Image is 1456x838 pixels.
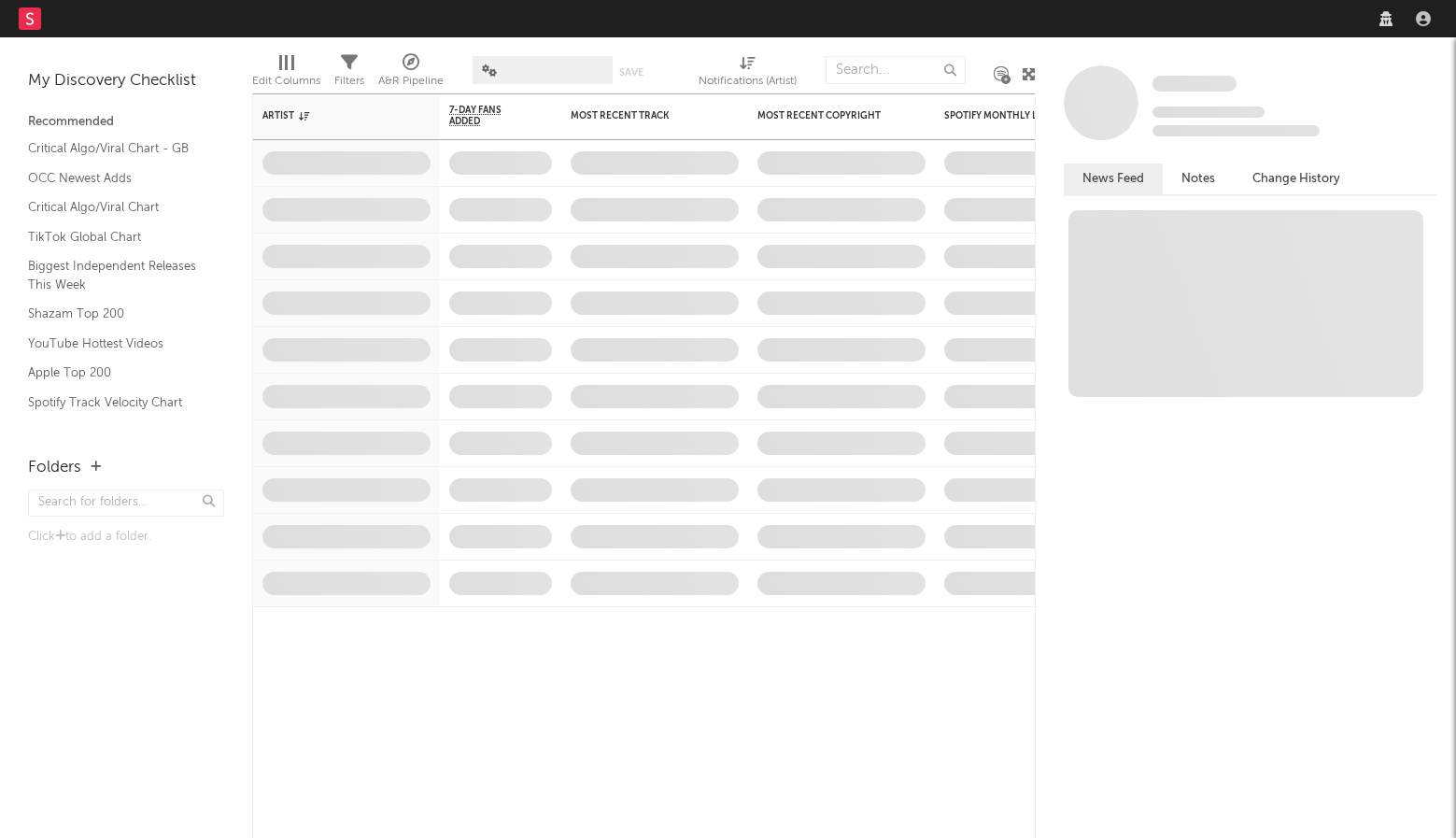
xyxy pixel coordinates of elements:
[1152,76,1237,92] span: Some Artist
[28,138,205,159] a: Critical Algo/Viral Chart - GB
[28,334,205,354] a: YouTube Hottest Videos
[1064,163,1163,194] button: News Feed
[449,105,524,127] span: 7-Day Fans Added
[699,70,797,92] div: Notifications (Artist)
[28,111,224,134] div: Recommended
[28,392,205,413] a: Spotify Track Velocity Chart
[28,362,205,383] a: Apple Top 200
[826,56,966,84] input: Search...
[757,110,898,121] div: Most Recent Copyright
[262,110,403,121] div: Artist
[944,110,1084,121] div: Spotify Monthly Listeners
[28,70,224,92] div: My Discovery Checklist
[378,47,444,101] div: A&R Pipeline
[252,70,320,92] div: Edit Columns
[571,110,711,121] div: Most Recent Track
[28,197,205,218] a: Critical Algo/Viral Chart
[28,526,224,548] div: Click to add a folder.
[1152,75,1237,93] a: Some Artist
[252,47,320,101] div: Edit Columns
[1234,163,1359,194] button: Change History
[28,256,205,294] a: Biggest Independent Releases This Week
[28,490,224,517] input: Search for folders...
[28,168,205,189] a: OCC Newest Adds
[334,47,364,101] div: Filters
[1152,107,1265,118] span: Tracking Since: [DATE]
[334,70,364,92] div: Filters
[28,421,205,442] a: Recommended For You
[1163,163,1234,194] button: Notes
[699,47,797,101] div: Notifications (Artist)
[619,67,643,78] button: Save
[28,304,205,324] a: Shazam Top 200
[378,70,444,92] div: A&R Pipeline
[1152,125,1320,136] span: 0 fans last week
[28,227,205,248] a: TikTok Global Chart
[28,457,81,479] div: Folders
